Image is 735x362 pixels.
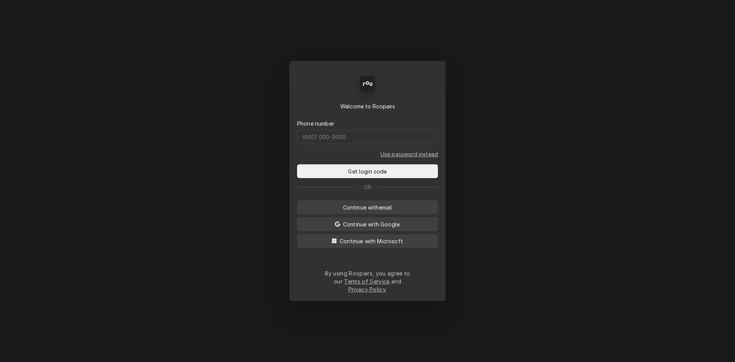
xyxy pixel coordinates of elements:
[297,120,334,128] label: Phone number
[297,200,438,214] button: Continue withemail
[297,102,438,110] div: Welcome to Roopairs
[344,278,389,285] a: Terms of Service
[346,167,388,175] span: Get login code
[297,217,438,231] button: Continue with Google
[297,183,438,191] div: Or
[338,237,405,245] span: Continue with Microsoft
[297,164,438,178] button: Get login code
[325,269,410,293] div: By using Roopairs, you agree to our and .
[348,286,385,293] a: Privacy Policy
[341,203,394,211] span: Continue with email
[381,150,438,158] a: Go to Phone and password form
[341,220,401,228] span: Continue with Google
[297,130,438,144] input: (000) 000-0000
[297,234,438,248] button: Continue with Microsoft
